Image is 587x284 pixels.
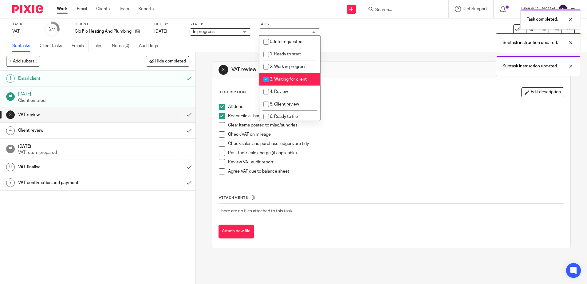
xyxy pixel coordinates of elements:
[146,56,189,66] button: Hide completed
[270,90,288,94] span: 4. Review
[112,40,134,52] a: Notes (0)
[18,162,124,172] h1: VAT finalise
[502,40,558,46] p: Subtask instruction updated.
[6,126,15,135] div: 4
[231,66,404,73] h1: VAT review
[228,168,564,174] p: Agree VAT due to balance sheet
[228,141,564,147] p: Check sales and purchase ledgers are tidy
[228,113,564,119] p: Reconcile all bank accounts
[228,159,564,165] p: Review VAT audit report
[138,6,154,12] a: Reports
[558,4,568,14] img: svg%3E
[18,142,189,150] h1: [DATE]
[52,28,55,31] small: /7
[6,163,15,171] div: 6
[270,40,302,44] span: 0. Info requested
[228,131,564,138] p: Check VAT on mileage
[527,16,558,22] p: Task completed.
[12,5,43,13] img: Pixie
[502,63,558,69] p: Subtask instruction updated.
[18,98,189,104] p: Client emailed
[190,22,251,27] label: Status
[6,56,40,66] button: + Add subtask
[228,150,564,156] p: Post fuel scale charge (if applicable)
[18,178,124,187] h1: VAT confirmation and payment
[270,65,306,69] span: 2. Work in progress
[12,28,37,34] div: VAT
[72,40,89,52] a: Emails
[96,6,110,12] a: Clients
[75,28,132,34] p: Glo Flo Heating And Plumbing Ltd
[193,30,215,34] span: In progress
[259,22,320,27] label: Tags
[75,22,147,27] label: Client
[219,90,246,95] p: Description
[270,52,301,56] span: 1. Ready to start
[228,122,564,128] p: Clear items posted to misc/sundries
[219,225,254,238] button: Attach new file
[18,110,124,119] h1: VAT review
[12,22,37,27] label: Task
[18,150,189,156] p: VAT return prepared
[18,90,189,97] h1: [DATE]
[6,74,15,83] div: 1
[18,126,124,135] h1: Client review
[49,26,55,33] div: 2
[219,65,228,75] div: 3
[119,6,129,12] a: Team
[228,104,564,110] p: All done
[154,29,167,34] span: [DATE]
[12,40,35,52] a: Subtasks
[270,77,307,82] span: 3. Waiting for client
[93,40,107,52] a: Files
[270,114,298,119] span: 6. Ready to file
[154,22,182,27] label: Due by
[40,40,67,52] a: Client tasks
[270,102,299,106] span: 5. Client review
[77,6,87,12] a: Email
[6,178,15,187] div: 7
[139,40,163,52] a: Audit logs
[155,59,186,64] span: Hide completed
[219,196,248,199] span: Attachments
[219,209,293,213] span: There are no files attached to this task.
[6,110,15,119] div: 3
[521,87,564,97] button: Edit description
[57,6,68,12] a: Work
[18,74,124,83] h1: Email client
